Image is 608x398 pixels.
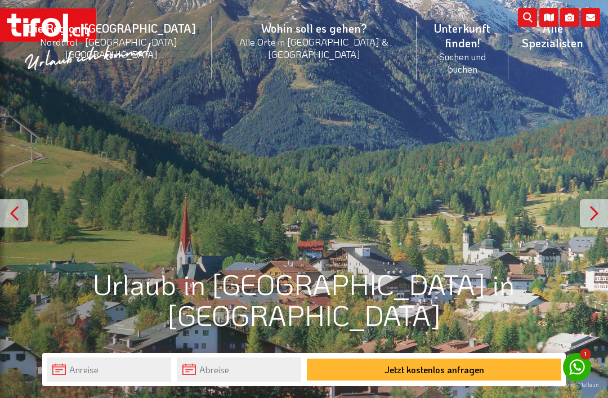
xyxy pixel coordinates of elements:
[212,8,417,73] a: Wohin soll es gehen?Alle Orte in [GEOGRAPHIC_DATA] & [GEOGRAPHIC_DATA]
[581,8,600,27] i: Kontakt
[563,353,591,381] a: 1
[11,8,212,73] a: Die Region [GEOGRAPHIC_DATA]Nordtirol - [GEOGRAPHIC_DATA] - [GEOGRAPHIC_DATA]
[25,35,198,60] small: Nordtirol - [GEOGRAPHIC_DATA] - [GEOGRAPHIC_DATA]
[307,359,561,381] button: Jetzt kostenlos anfragen
[560,8,579,27] i: Fotogalerie
[225,35,403,60] small: Alle Orte in [GEOGRAPHIC_DATA] & [GEOGRAPHIC_DATA]
[417,8,508,87] a: Unterkunft finden!Suchen und buchen
[580,348,591,360] span: 1
[47,357,171,382] input: Anreise
[430,50,495,75] small: Suchen und buchen
[508,8,597,62] a: Alle Spezialisten
[177,357,301,382] input: Abreise
[42,269,566,330] h1: Urlaub in [GEOGRAPHIC_DATA] in [GEOGRAPHIC_DATA]
[539,8,558,27] i: Karte öffnen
